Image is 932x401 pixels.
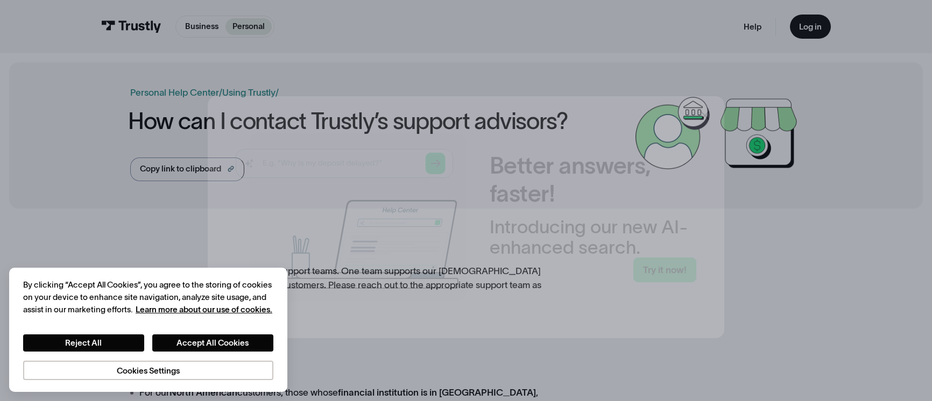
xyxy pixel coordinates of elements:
[23,279,273,380] div: Privacy
[23,361,273,380] button: Cookies Settings
[23,279,273,316] div: By clicking “Accept All Cookies”, you agree to the storing of cookies on your device to enhance s...
[490,152,697,207] h2: Better answers, faster!
[136,305,272,314] a: More information about your privacy, opens in a new tab
[490,217,697,258] div: Introducing our new AI-enhanced search.
[633,258,696,282] a: Try it now!
[9,268,287,392] div: Cookie banner
[23,334,144,352] button: Reject All
[152,334,273,352] button: Accept All Cookies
